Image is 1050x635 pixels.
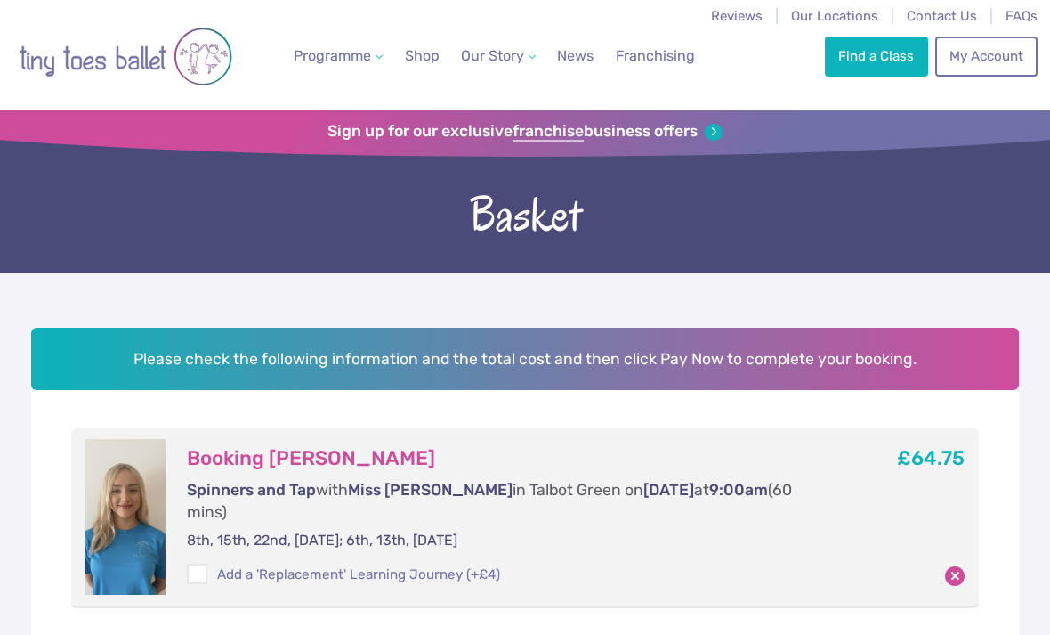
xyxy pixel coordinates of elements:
a: Franchising [609,38,702,74]
span: News [557,47,594,64]
h3: Booking [PERSON_NAME] [187,446,829,471]
a: Sign up for our exclusivefranchisebusiness offers [327,122,722,142]
h2: Please check the following information and the total cost and then click Pay Now to complete your... [31,328,1018,390]
span: Franchising [616,47,695,64]
a: Our Story [454,38,543,74]
a: Programme [287,38,390,74]
a: Contact Us [907,8,977,24]
a: My Account [935,37,1037,76]
a: News [550,38,601,74]
span: 9:00am [709,481,768,499]
span: [DATE] [643,481,694,499]
a: Our Locations [791,8,878,24]
strong: franchise [513,122,584,142]
img: tiny toes ballet [19,12,232,102]
span: Shop [405,47,440,64]
span: Programme [294,47,371,64]
a: Find a Class [825,37,928,76]
p: 8th, 15th, 22nd, [DATE]; 6th, 13th, [DATE] [187,531,829,550]
span: Spinners and Tap [187,481,316,499]
span: Our Story [461,47,524,64]
a: Reviews [711,8,763,24]
a: FAQs [1006,8,1038,24]
b: £64.75 [897,446,965,470]
a: Shop [398,38,447,74]
span: Miss [PERSON_NAME] [348,481,513,499]
p: with in Talbot Green on at (60 mins) [187,479,829,523]
label: Add a 'Replacement' Learning Journey (+£4) [187,566,500,584]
